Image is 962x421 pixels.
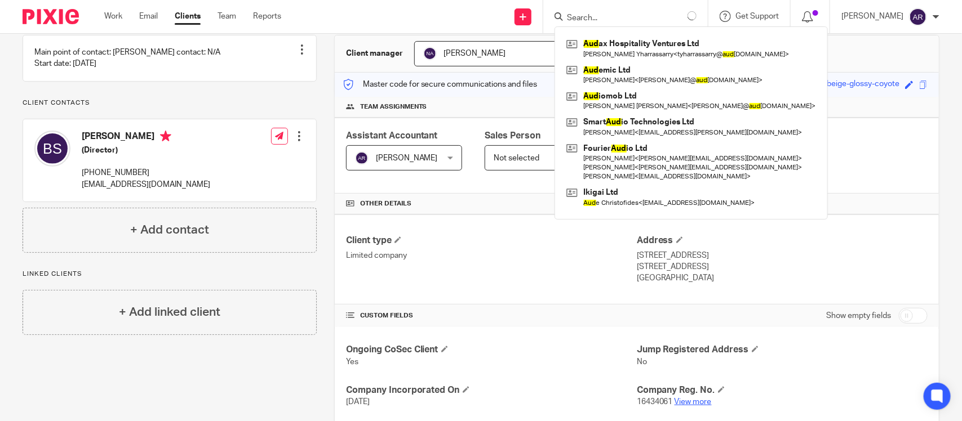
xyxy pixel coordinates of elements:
h4: Jump Registered Address [637,344,928,356]
a: Email [139,11,158,22]
span: Not selected [494,154,539,162]
span: No [637,358,647,366]
h4: Company Reg. No. [637,384,928,396]
h4: + Add contact [130,221,209,239]
div: excellent-beige-glossy-coyote [791,78,899,91]
p: [PHONE_NUMBER] [82,167,210,178]
input: Search [566,14,667,24]
h4: Ongoing CoSec Client [346,344,637,356]
h4: [PERSON_NAME] [82,131,210,145]
span: [PERSON_NAME] [444,50,506,57]
h4: CUSTOM FIELDS [346,311,637,320]
p: [STREET_ADDRESS] [637,261,928,272]
p: [PERSON_NAME] [841,11,903,22]
img: svg%3E [909,8,927,26]
p: [STREET_ADDRESS] [637,250,928,261]
span: [PERSON_NAME] [376,154,438,162]
a: Work [104,11,122,22]
p: Limited company [346,250,637,261]
span: [DATE] [346,398,370,406]
span: Sales Person [485,131,540,140]
span: Get Support [735,12,779,20]
span: Other details [360,199,411,208]
p: [EMAIL_ADDRESS][DOMAIN_NAME] [82,179,210,190]
a: Reports [253,11,281,22]
img: svg%3E [355,151,369,165]
h4: Client type [346,235,637,247]
svg: Results are loading [688,11,697,20]
h4: + Add linked client [119,303,220,321]
p: Linked clients [23,270,317,279]
span: Yes [346,358,358,366]
p: Master code for secure communications and files [343,79,538,90]
h5: (Director) [82,145,210,156]
img: svg%3E [34,131,70,167]
img: Pixie [23,9,79,24]
a: Clients [175,11,201,22]
h4: Company Incorporated On [346,384,637,396]
h3: Client manager [346,48,403,59]
i: Primary [160,131,171,142]
span: 16434061 [637,398,673,406]
h4: Address [637,235,928,247]
span: Assistant Accountant [346,131,438,140]
label: Show empty fields [826,310,891,321]
a: View more [675,398,712,406]
p: Client contacts [23,98,317,108]
a: Team [218,11,236,22]
span: Team assignments [360,102,427,111]
img: svg%3E [423,47,437,60]
p: [GEOGRAPHIC_DATA] [637,272,928,284]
